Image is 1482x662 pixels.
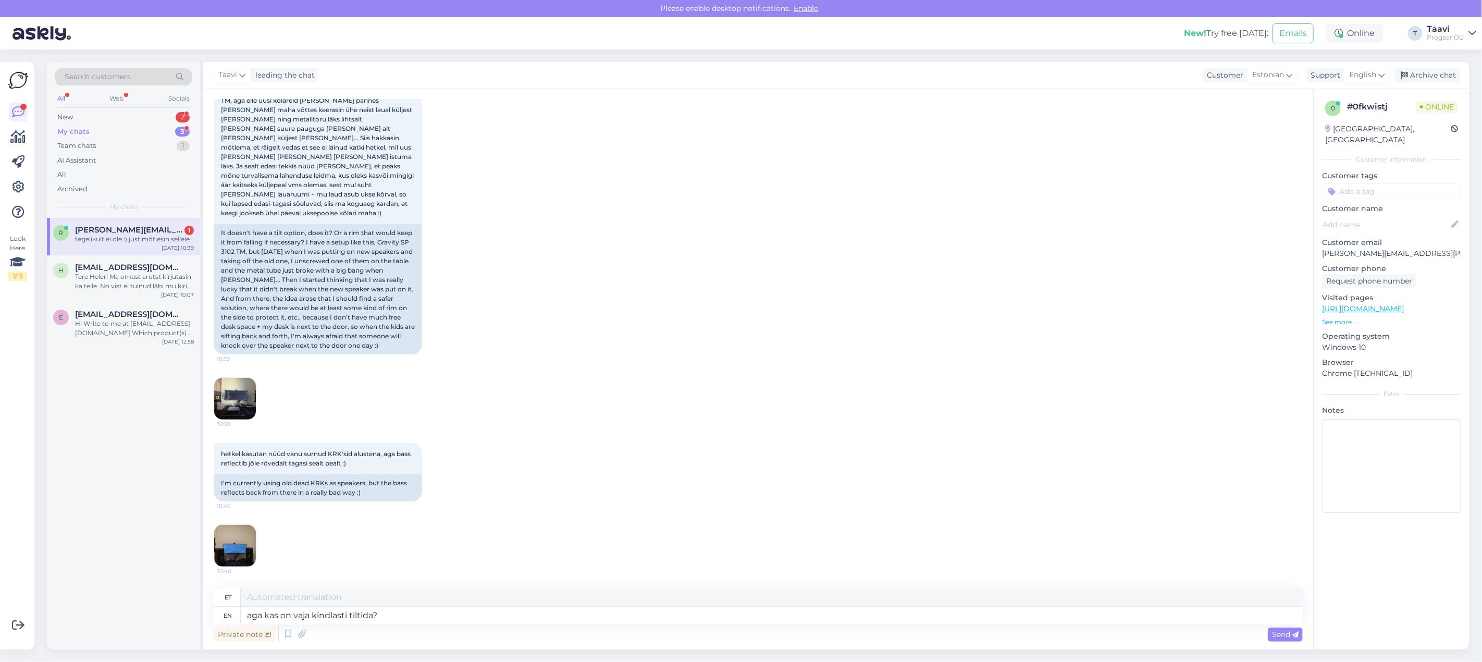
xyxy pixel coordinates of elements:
[1272,630,1299,639] span: Send
[1394,68,1460,82] div: Archive chat
[1322,203,1461,214] p: Customer name
[1322,342,1461,353] p: Windows 10
[1349,69,1376,81] span: English
[1322,331,1461,342] p: Operating system
[221,450,412,467] span: hetkel kasutan nüüd vanu surnud KRK'sid alustena, aga bass reflectib jõle rõvedalt tagasi sealt p...
[1273,23,1314,43] button: Emails
[8,234,27,281] div: Look Here
[57,112,73,122] div: New
[57,184,88,194] div: Archived
[1427,25,1464,33] div: Taavi
[109,202,138,212] span: My chats
[791,4,822,13] span: Enable
[1322,292,1461,303] p: Visited pages
[177,141,190,151] div: 1
[214,378,256,420] img: Attachment
[1322,368,1461,379] p: Chrome [TECHNICAL_ID]
[1203,70,1243,81] div: Customer
[224,607,232,624] div: en
[184,226,194,235] div: 1
[1322,263,1461,274] p: Customer phone
[1252,69,1284,81] span: Estonian
[1322,357,1461,368] p: Browser
[214,628,275,642] div: Private note
[75,319,194,338] div: Hi Write to me at [EMAIL_ADDRESS][DOMAIN_NAME] Which product(s) do you want and send me a picture...
[1322,274,1416,288] div: Request phone number
[8,272,27,281] div: 1 / 3
[217,567,256,575] span: 10:40
[1326,24,1383,43] div: Online
[1325,124,1451,145] div: [GEOGRAPHIC_DATA], [GEOGRAPHIC_DATA]
[217,420,256,428] span: 10:39
[1416,101,1458,113] span: Online
[218,69,237,81] span: Taavi
[108,92,126,105] div: Web
[1322,248,1461,259] p: [PERSON_NAME][EMAIL_ADDRESS][PERSON_NAME][DOMAIN_NAME]
[1331,104,1335,112] span: 0
[75,272,194,291] div: Tere Heleri Ma omast arutst kirjutasin ka teile. No vist ei tulnud läbi mu kiri siis. Kõrvaklapid...
[221,78,415,217] span: Tiltimise võimalust sel pole jah? Ega äärist, mis hoiaks kinni vajadusel kukkumise eest? Mul sell...
[225,589,231,606] div: et
[214,525,256,567] img: Attachment
[1323,219,1449,230] input: Add name
[176,112,190,122] div: 2
[1184,28,1206,38] b: New!
[57,127,90,137] div: My chats
[162,244,194,252] div: [DATE] 10:39
[1184,27,1268,40] div: Try free [DATE]:
[59,313,63,321] span: e
[1322,304,1404,313] a: [URL][DOMAIN_NAME]
[175,127,190,137] div: 3
[55,92,67,105] div: All
[59,229,64,237] span: r
[214,474,422,501] div: I'm currently using old dead KRKs as speakers, but the bass reflects back from there in a really ...
[1322,405,1461,416] p: Notes
[58,266,64,274] span: H
[8,70,28,90] img: Askly Logo
[1408,26,1423,41] div: T
[57,155,96,166] div: AI Assistant
[217,502,256,510] span: 10:40
[1427,25,1476,42] a: TaaviProgear OÜ
[1347,101,1416,113] div: # 0fkwistj
[166,92,192,105] div: Socials
[1322,237,1461,248] p: Customer email
[75,310,183,319] span: egorelectionaire@gmail.com
[1322,317,1461,327] p: See more ...
[1322,389,1461,399] div: Extra
[75,263,183,272] span: Heleri.tahtre@gmail.com
[1322,183,1461,199] input: Add a tag
[65,71,131,82] span: Search customers
[214,224,422,354] div: It doesn't have a tilt option, does it? Or a rim that would keep it from falling if necessary? I ...
[251,70,315,81] div: leading the chat
[57,141,96,151] div: Team chats
[1306,70,1340,81] div: Support
[217,355,256,363] span: 10:39
[75,235,194,244] div: tegelikult ei ole :) just mõtlesin sellele
[75,225,183,235] span: rene.rumberg@gmail.com
[161,291,194,299] div: [DATE] 10:07
[57,169,66,180] div: All
[162,338,194,346] div: [DATE] 12:58
[1322,155,1461,164] div: Customer information
[1322,170,1461,181] p: Customer tags
[1427,33,1464,42] div: Progear OÜ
